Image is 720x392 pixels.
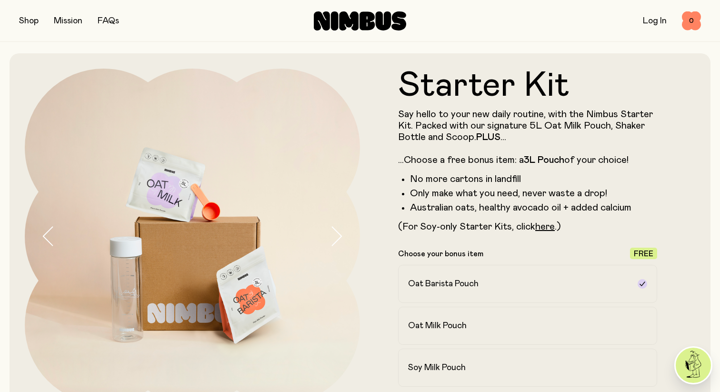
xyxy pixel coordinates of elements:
span: Free [634,250,653,258]
p: Choose your bonus item [398,249,483,259]
a: FAQs [98,17,119,25]
strong: PLUS [476,132,500,142]
p: Say hello to your new daily routine, with the Nimbus Starter Kit. Packed with our signature 5L Oa... [398,109,657,166]
h2: Soy Milk Pouch [408,362,466,373]
h2: Oat Barista Pouch [408,278,479,290]
button: 0 [682,11,701,30]
h1: Starter Kit [398,69,657,103]
li: Only make what you need, never waste a drop! [410,188,657,199]
li: Australian oats, healthy avocado oil + added calcium [410,202,657,213]
a: Mission [54,17,82,25]
a: here [535,222,555,231]
p: (For Soy-only Starter Kits, click .) [398,221,657,232]
strong: 3L [524,155,535,165]
strong: Pouch [538,155,564,165]
li: No more cartons in landfill [410,173,657,185]
h2: Oat Milk Pouch [408,320,467,332]
img: agent [676,348,711,383]
a: Log In [643,17,667,25]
